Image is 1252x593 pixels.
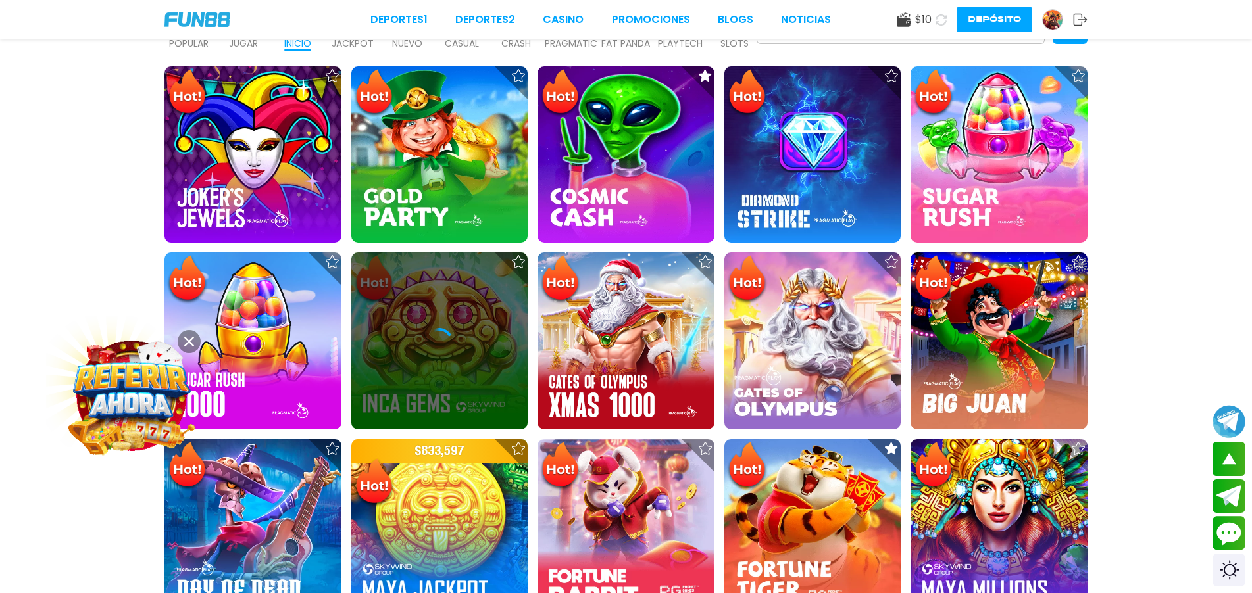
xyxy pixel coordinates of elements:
img: Sugar Rush 1000 [164,252,341,429]
img: Hot [539,68,582,119]
img: Gates of Olympus [724,252,901,429]
button: Join telegram [1213,479,1245,513]
button: Depósito [957,7,1032,32]
a: Promociones [612,12,690,28]
p: CRASH [501,37,531,51]
img: Hot [912,254,955,305]
img: Hot [912,440,955,492]
img: Joker's Jewels [164,66,341,243]
img: Hot [539,440,582,492]
img: Image Link [69,333,194,458]
img: Hot [166,440,209,492]
img: Hot [353,457,395,508]
p: INICIO [284,37,311,51]
img: Cosmic Cash [538,66,714,243]
a: Avatar [1042,9,1073,30]
a: Deportes2 [455,12,515,28]
img: Hot [726,254,768,305]
img: Hot [912,68,955,119]
img: Company Logo [164,12,230,27]
img: Gates of Olympus Xmas 1000 [538,252,714,429]
p: SLOTS [720,37,749,51]
span: $ 10 [915,12,932,28]
p: CASUAL [445,37,479,51]
img: Sugar Rush [911,66,1088,243]
img: Hot [726,68,768,119]
img: Big Juan [911,252,1088,429]
img: Hot [726,440,768,492]
p: PLAYTECH [658,37,703,51]
a: NOTICIAS [781,12,831,28]
p: $ 833,597 [351,439,528,463]
button: Contact customer service [1213,516,1245,550]
img: Diamond Strike [724,66,901,243]
p: PRAGMATIC [545,37,597,51]
p: JUGAR [229,37,258,51]
p: NUEVO [392,37,422,51]
p: POPULAR [169,37,209,51]
a: Deportes1 [370,12,428,28]
p: FAT PANDA [601,37,650,51]
img: Hot [539,254,582,305]
p: JACKPOT [332,37,374,51]
img: Hot [166,254,209,305]
div: Switch theme [1213,554,1245,586]
a: CASINO [543,12,584,28]
img: Hot [353,68,395,119]
button: Join telegram channel [1213,404,1245,439]
img: Hot [166,68,209,119]
img: Gold Party [351,66,528,243]
a: BLOGS [718,12,753,28]
img: Avatar [1043,10,1063,30]
button: scroll up [1213,442,1245,476]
